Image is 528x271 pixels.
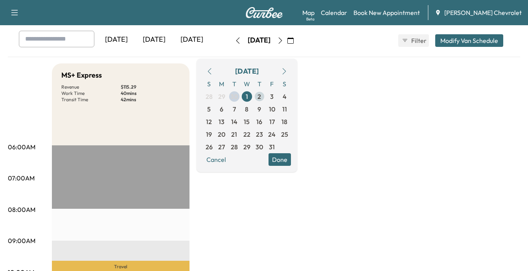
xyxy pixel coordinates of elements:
[306,16,315,22] div: Beta
[121,84,180,90] p: $ 115.29
[243,142,250,152] span: 29
[269,117,275,126] span: 17
[215,78,228,90] span: M
[8,236,35,245] p: 09:00AM
[173,31,211,49] div: [DATE]
[8,173,35,183] p: 07:00AM
[203,153,230,166] button: Cancel
[8,142,35,152] p: 06:00AM
[233,104,236,114] span: 7
[206,130,212,139] span: 19
[353,8,420,17] a: Book New Appointment
[253,78,266,90] span: T
[8,205,35,214] p: 08:00AM
[206,117,212,126] span: 12
[281,130,288,139] span: 25
[61,70,102,81] h5: MS+ Express
[203,78,215,90] span: S
[283,92,287,101] span: 4
[121,90,180,97] p: 40 mins
[258,92,261,101] span: 2
[206,92,213,101] span: 28
[231,142,238,152] span: 28
[121,97,180,103] p: 42 mins
[61,90,121,97] p: Work Time
[244,117,250,126] span: 15
[258,104,261,114] span: 9
[218,92,225,101] span: 29
[231,117,237,126] span: 14
[61,97,121,103] p: Transit Time
[218,142,225,152] span: 27
[243,130,250,139] span: 22
[282,104,287,114] span: 11
[321,8,347,17] a: Calendar
[256,142,263,152] span: 30
[269,153,291,166] button: Done
[256,117,262,126] span: 16
[398,34,429,47] button: Filter
[435,34,503,47] button: Modify Van Schedule
[268,130,276,139] span: 24
[246,92,248,101] span: 1
[245,104,248,114] span: 8
[219,117,224,126] span: 13
[230,92,238,101] span: 30
[256,130,263,139] span: 23
[98,31,135,49] div: [DATE]
[269,104,275,114] span: 10
[269,142,275,152] span: 31
[235,66,259,77] div: [DATE]
[228,78,241,90] span: T
[302,8,315,17] a: MapBeta
[245,7,283,18] img: Curbee Logo
[241,78,253,90] span: W
[411,36,425,45] span: Filter
[444,8,522,17] span: [PERSON_NAME] Chevrolet
[266,78,278,90] span: F
[281,117,287,126] span: 18
[207,104,211,114] span: 5
[206,142,213,152] span: 26
[220,104,223,114] span: 6
[248,35,270,45] div: [DATE]
[218,130,225,139] span: 20
[278,78,291,90] span: S
[231,130,237,139] span: 21
[61,84,121,90] p: Revenue
[135,31,173,49] div: [DATE]
[270,92,274,101] span: 3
